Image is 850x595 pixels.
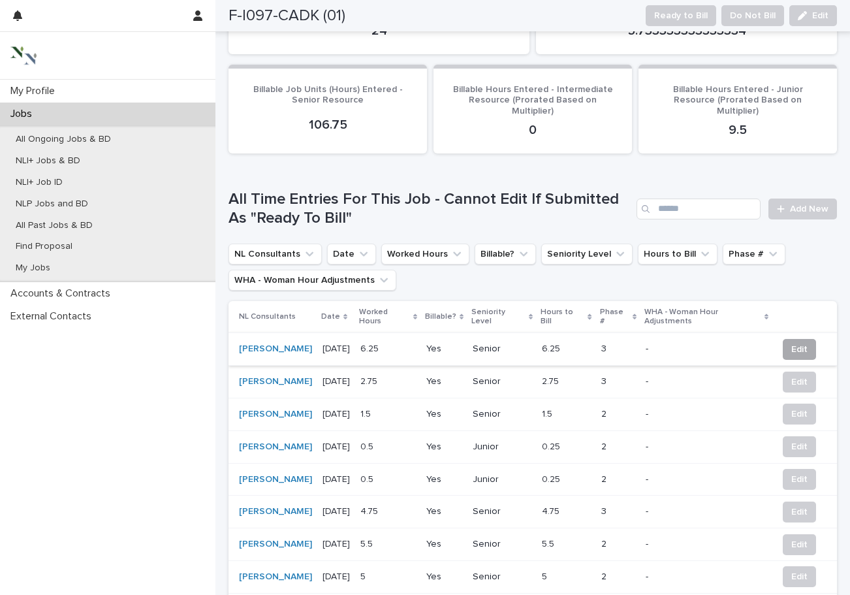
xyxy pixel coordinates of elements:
a: [PERSON_NAME] [239,376,312,387]
button: Edit [783,339,816,360]
p: 5.5 [360,536,375,550]
p: 3 [601,376,635,387]
p: 6.25 [542,341,563,355]
a: [PERSON_NAME] [239,474,312,485]
p: 9.5 [654,122,821,138]
p: Senior [473,409,531,420]
p: Yes [426,442,462,453]
p: 2 [601,571,635,583]
a: [PERSON_NAME] [239,539,312,550]
p: 0.25 [542,472,563,485]
button: Hours to Bill [638,244,717,265]
p: [DATE] [323,374,353,387]
p: - [646,344,727,355]
tr: [PERSON_NAME] [DATE][DATE] 0.50.5 YesJunior0.250.25 2-Edit [228,430,837,463]
p: [DATE] [323,504,353,517]
p: My Profile [5,85,65,97]
span: Edit [791,538,808,551]
p: Find Proposal [5,241,83,252]
p: NLI+ Jobs & BD [5,155,91,167]
p: 1.5 [360,406,373,420]
button: Edit [783,404,816,425]
p: 2 [601,474,635,485]
a: [PERSON_NAME] [239,344,312,355]
p: 5.5 [542,536,557,550]
span: Edit [791,473,808,486]
span: Billable Hours Entered - Intermediate Resource (Prorated Based on Multiplier) [453,85,613,116]
button: Edit [783,436,816,457]
span: Edit [791,506,808,519]
button: NL Consultants [228,244,322,265]
p: 0.25 [542,439,563,453]
p: Senior [473,506,531,517]
p: [DATE] [323,472,353,485]
p: 6.25 [360,341,381,355]
p: My Jobs [5,263,61,274]
p: 0.5 [360,472,376,485]
p: - [646,571,727,583]
p: External Contacts [5,310,102,323]
p: 5 [360,569,368,583]
p: - [646,539,727,550]
p: Hours to Bill [541,305,584,329]
p: - [646,409,727,420]
p: 2 [601,442,635,453]
input: Search [637,199,761,219]
p: All Ongoing Jobs & BD [5,134,121,145]
p: WHA - Woman Hour Adjustments [644,305,761,329]
h2: F-I097-CADK (01) [228,7,345,25]
p: Yes [426,344,462,355]
button: Ready to Bill [646,5,716,26]
p: Yes [426,539,462,550]
p: [DATE] [323,536,353,550]
button: Worked Hours [381,244,469,265]
tr: [PERSON_NAME] [DATE][DATE] 4.754.75 YesSenior4.754.75 3-Edit [228,496,837,528]
button: Do Not Bill [721,5,784,26]
h1: All Time Entries For This Job - Cannot Edit If Submitted As "Ready To Bill" [228,190,631,228]
p: - [646,474,727,485]
span: Add New [790,204,828,214]
p: 5 [542,569,550,583]
p: - [646,376,727,387]
p: Accounts & Contracts [5,287,121,300]
button: Edit [783,469,816,490]
span: Edit [812,11,828,20]
button: Billable? [475,244,536,265]
p: Junior [473,474,531,485]
p: 0 [449,122,616,138]
button: WHA - Woman Hour Adjustments [228,270,396,291]
button: Edit [783,372,816,393]
p: - [646,506,727,517]
p: Yes [426,409,462,420]
tr: [PERSON_NAME] [DATE][DATE] 0.50.5 YesJunior0.250.25 2-Edit [228,463,837,496]
button: Edit [783,502,816,523]
p: NLP Jobs and BD [5,199,99,210]
p: 2.75 [542,374,561,387]
tr: [PERSON_NAME] [DATE][DATE] 55 YesSenior55 2-Edit [228,560,837,593]
p: Yes [426,571,462,583]
p: 3 [601,506,635,517]
span: Edit [791,440,808,453]
button: Edit [789,5,837,26]
p: Yes [426,474,462,485]
p: 106.75 [244,117,411,133]
a: Add New [768,199,837,219]
p: 3 [601,344,635,355]
tr: [PERSON_NAME] [DATE][DATE] 2.752.75 YesSenior2.752.75 3-Edit [228,366,837,398]
a: [PERSON_NAME] [239,571,312,583]
p: [DATE] [323,439,353,453]
p: [DATE] [323,406,353,420]
p: Senior [473,344,531,355]
p: 1.5 [542,406,555,420]
p: 0.5 [360,439,376,453]
button: Edit [783,566,816,587]
p: [DATE] [323,569,353,583]
p: Yes [426,376,462,387]
p: Phase # [600,305,629,329]
p: Date [321,310,340,324]
p: 4.75 [542,504,562,517]
p: Worked Hours [359,305,410,329]
button: Date [327,244,376,265]
p: Junior [473,442,531,453]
